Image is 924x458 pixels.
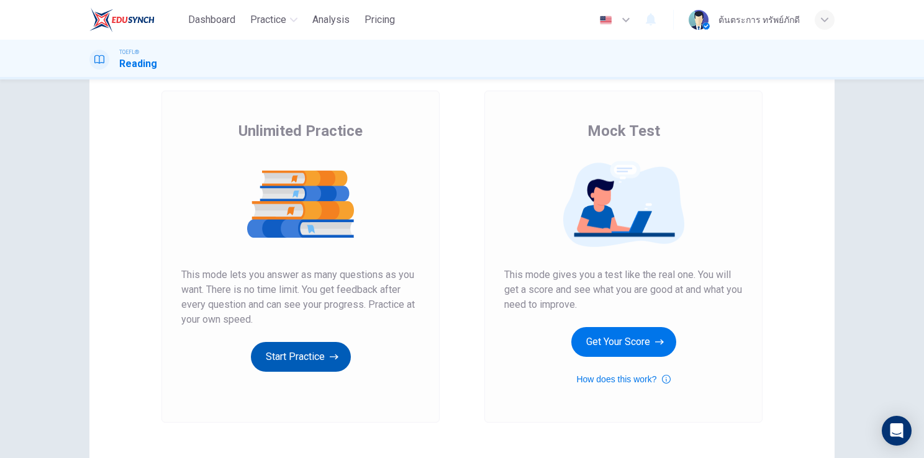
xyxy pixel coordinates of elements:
button: Analysis [307,9,355,31]
a: EduSynch logo [89,7,183,32]
div: ต้นตระการ ทรัพย์ภักดี [718,12,800,27]
div: Open Intercom Messenger [882,416,912,446]
button: Pricing [360,9,400,31]
span: Dashboard [188,12,235,27]
img: EduSynch logo [89,7,155,32]
button: Get Your Score [571,327,676,357]
span: Pricing [365,12,395,27]
span: Mock Test [587,121,660,141]
h1: Reading [119,56,157,71]
span: TOEFL® [119,48,139,56]
button: How does this work? [576,372,670,387]
button: Practice [245,9,302,31]
span: This mode lets you answer as many questions as you want. There is no time limit. You get feedback... [181,267,420,327]
img: en [598,16,614,25]
span: This mode gives you a test like the real one. You will get a score and see what you are good at a... [504,267,743,312]
button: Start Practice [251,342,351,372]
span: Practice [250,12,286,27]
img: Profile picture [689,10,709,30]
button: Dashboard [183,9,240,31]
span: Analysis [312,12,350,27]
span: Unlimited Practice [238,121,363,141]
